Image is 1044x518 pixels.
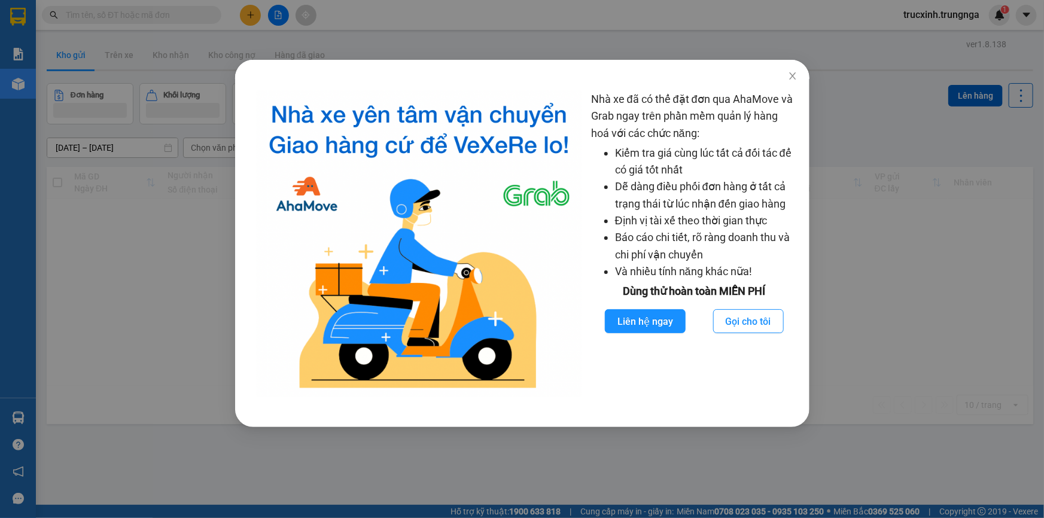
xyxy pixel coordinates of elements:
[614,212,797,229] li: Định vị tài xế theo thời gian thực
[617,314,672,329] span: Liên hệ ngay
[775,60,809,93] button: Close
[591,91,797,397] div: Nhà xe đã có thể đặt đơn qua AhaMove và Grab ngay trên phần mềm quản lý hàng hoá với các chức năng:
[591,283,797,300] div: Dùng thử hoàn toàn MIỄN PHÍ
[787,71,797,81] span: close
[614,229,797,263] li: Báo cáo chi tiết, rõ ràng doanh thu và chi phí vận chuyển
[614,178,797,212] li: Dễ dàng điều phối đơn hàng ở tất cả trạng thái từ lúc nhận đến giao hàng
[713,309,783,333] button: Gọi cho tôi
[604,309,685,333] button: Liên hệ ngay
[614,145,797,179] li: Kiểm tra giá cùng lúc tất cả đối tác để có giá tốt nhất
[614,263,797,280] li: Và nhiều tính năng khác nữa!
[257,91,582,397] img: logo
[725,314,771,329] span: Gọi cho tôi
